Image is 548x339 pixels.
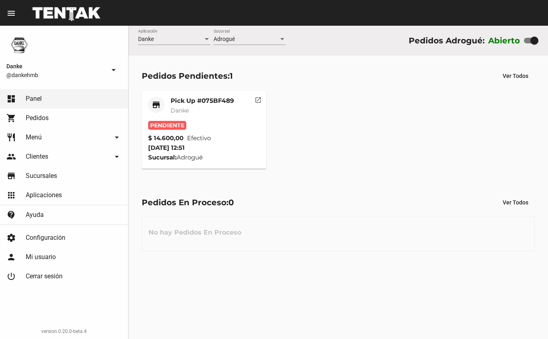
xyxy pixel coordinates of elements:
[6,252,16,262] mat-icon: person
[6,272,16,281] mat-icon: power_settings_new
[148,153,260,162] div: Adrogué
[109,65,118,75] mat-icon: arrow_drop_down
[26,172,57,180] span: Sucursales
[228,198,234,207] span: 0
[142,196,234,209] div: Pedidos En Proceso:
[148,121,186,130] span: Pendiente
[6,71,106,79] span: @dankehmb
[148,133,183,143] strong: $ 14.600,00
[142,221,248,245] h3: No hay Pedidos En Proceso
[26,234,65,242] span: Configuración
[496,195,535,210] button: Ver Todos
[6,171,16,181] mat-icon: store
[26,114,49,122] span: Pedidos
[26,253,56,261] span: Mi usuario
[6,113,16,123] mat-icon: shopping_cart
[187,133,211,143] span: Efectivo
[6,61,106,71] span: Danke
[6,327,122,335] div: version 0.20.0-beta.4
[6,233,16,243] mat-icon: settings
[514,307,540,331] iframe: chat widget
[503,199,528,206] span: Ver Todos
[171,107,189,114] span: Danke
[6,152,16,161] mat-icon: people
[230,71,233,81] span: 1
[148,153,177,161] strong: Sucursal:
[148,144,185,151] span: [DATE] 12:51
[409,34,485,47] div: Pedidos Adrogué:
[6,8,16,18] mat-icon: menu
[488,34,520,47] label: Abierto
[112,152,122,161] mat-icon: arrow_drop_down
[26,95,42,103] span: Panel
[138,36,154,42] span: Danke
[26,211,44,219] span: Ayuda
[112,133,122,142] mat-icon: arrow_drop_down
[142,69,233,82] div: Pedidos Pendientes:
[151,100,161,110] mat-icon: store
[26,153,48,161] span: Clientes
[6,133,16,142] mat-icon: restaurant
[26,133,42,141] span: Menú
[6,210,16,220] mat-icon: contact_support
[26,191,62,199] span: Aplicaciones
[496,69,535,83] button: Ver Todos
[503,73,528,79] span: Ver Todos
[214,36,235,42] span: Adrogué
[171,97,234,105] mat-card-title: Pick Up #075BF489
[6,32,32,58] img: 1d4517d0-56da-456b-81f5-6111ccf01445.png
[26,272,63,280] span: Cerrar sesión
[6,190,16,200] mat-icon: apps
[255,95,262,102] mat-icon: open_in_new
[6,94,16,104] mat-icon: dashboard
